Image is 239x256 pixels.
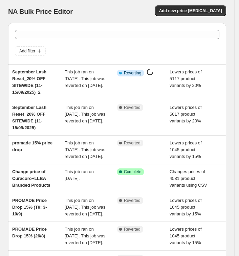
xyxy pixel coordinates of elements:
span: This job ran on [DATE]. This job was reverted on [DATE]. [65,140,105,159]
span: This job ran on [DATE]. This job was reverted on [DATE]. [65,227,105,245]
span: PROMADE Price Drop 15% (26/8) [12,227,47,238]
span: Add new price [MEDICAL_DATA] [159,8,222,14]
span: Changes prices of 4581 product variants using CSV [170,169,207,188]
span: This job ran on [DATE]. This job was reverted on [DATE]. [65,105,105,123]
button: Add filter [15,46,46,56]
button: Add new price [MEDICAL_DATA] [155,5,226,16]
span: Lowers prices of 1045 product variants by 15% [170,140,202,159]
span: Change price of Curacoro+LLBA Branded Products [12,169,50,188]
span: This job ran on [DATE]. [65,169,94,181]
span: Lowers prices of 5117 product variants by 20% [170,69,202,88]
span: This job ran on [DATE]. This job was reverted on [DATE]. [65,198,105,216]
span: Reverted [124,198,140,203]
span: Lowers prices of 1045 product variants by 15% [170,227,202,245]
span: Lowers prices of 1045 product variants by 15% [170,198,202,216]
span: September Lash Reset_20% OFF SITEWIDE (11-15/09/2025) [12,105,46,130]
span: Reverting [124,70,141,76]
span: NA Bulk Price Editor [8,8,73,15]
span: promade 15% price drop [12,140,52,152]
span: Reverted [124,105,140,110]
span: Reverted [124,140,140,146]
span: Reverted [124,227,140,232]
span: Lowers prices of 5017 product variants by 20% [170,105,202,123]
span: September Lash Reset_20% OFF SITEWIDE (11-15/09/2025)_2 [12,69,46,95]
span: Complete [124,169,141,174]
span: Add filter [19,48,35,54]
span: This job ran on [DATE]. This job was reverted on [DATE]. [65,69,105,88]
span: PROMADE Price Drop 15% (T9: 3-10/9) [12,198,47,216]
